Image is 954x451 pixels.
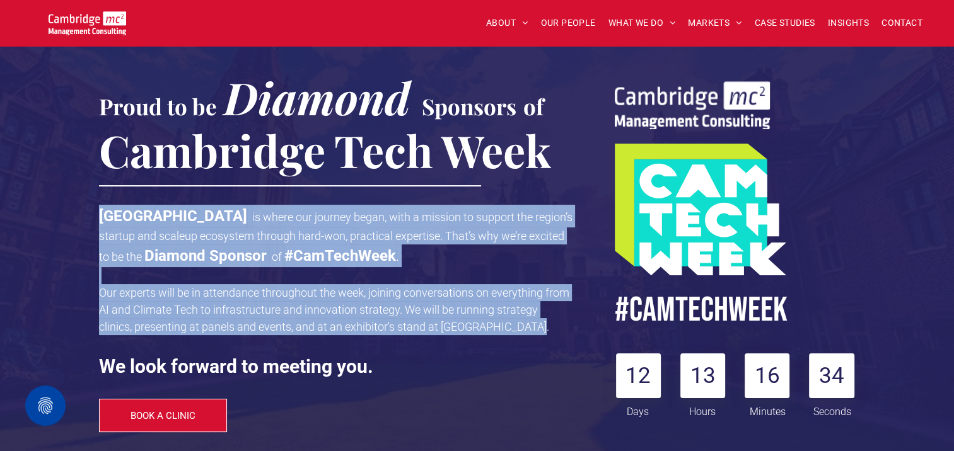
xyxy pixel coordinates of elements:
a: INSIGHTS [822,13,875,33]
div: 13 [680,353,725,398]
a: WHAT WE DO [602,13,682,33]
span: of [272,250,282,263]
span: Cambridge Tech Week [99,120,551,180]
a: MARKETS [682,13,748,33]
span: of [523,91,544,121]
a: CONTACT [875,13,929,33]
a: ABOUT [480,13,535,33]
a: CASE STUDIES [748,13,822,33]
span: . [396,250,399,263]
div: Seconds [810,398,854,420]
div: Hours [680,398,724,420]
span: Proud to be [99,91,217,121]
div: 16 [745,353,789,398]
strong: Diamond Sponsor [144,247,267,265]
div: 34 [809,353,854,398]
img: Go to Homepage [49,11,126,35]
strong: We look forward to meeting you. [99,355,373,377]
span: BOOK A CLINIC [131,410,195,421]
strong: #CamTechWeek [284,247,396,265]
span: #CamTECHWEEK [615,289,788,331]
span: Diamond [224,67,410,127]
span: is where our journey began, with a mission to support the region’s startup and scaleup ecosystem ... [99,210,573,263]
a: OUR PEOPLE [534,13,602,33]
div: 12 [616,353,661,398]
span: Sponsors [422,91,516,121]
div: Days [616,398,660,420]
span: Our experts will be in attendance throughout the week, joining conversations on everything from A... [99,286,569,333]
div: Minutes [745,398,789,420]
img: A turquoise and lime green geometric graphic with the words CAM TECH WEEK in bold white letters s... [615,144,786,275]
a: BOOK A CLINIC [99,399,228,432]
strong: [GEOGRAPHIC_DATA] [99,207,247,225]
